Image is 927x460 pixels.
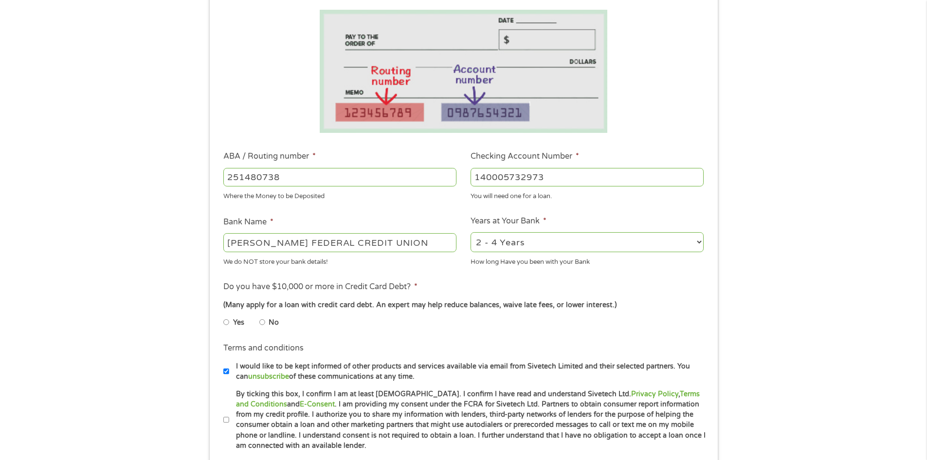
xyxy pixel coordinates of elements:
[223,254,456,267] div: We do NOT store your bank details!
[223,217,273,227] label: Bank Name
[229,389,707,451] label: By ticking this box, I confirm I am at least [DEMOGRAPHIC_DATA]. I confirm I have read and unders...
[223,151,316,162] label: ABA / Routing number
[236,390,700,408] a: Terms and Conditions
[300,400,335,408] a: E-Consent
[320,10,608,133] img: Routing number location
[471,188,704,202] div: You will need one for a loan.
[229,361,707,382] label: I would like to be kept informed of other products and services available via email from Sivetech...
[269,317,279,328] label: No
[223,282,418,292] label: Do you have $10,000 or more in Credit Card Debt?
[223,343,304,353] label: Terms and conditions
[233,317,244,328] label: Yes
[471,254,704,267] div: How long Have you been with your Bank
[248,372,289,381] a: unsubscribe
[223,300,703,311] div: (Many apply for a loan with credit card debt. An expert may help reduce balances, waive late fees...
[471,151,579,162] label: Checking Account Number
[631,390,678,398] a: Privacy Policy
[471,216,546,226] label: Years at Your Bank
[223,188,456,202] div: Where the Money to be Deposited
[223,168,456,186] input: 263177916
[471,168,704,186] input: 345634636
